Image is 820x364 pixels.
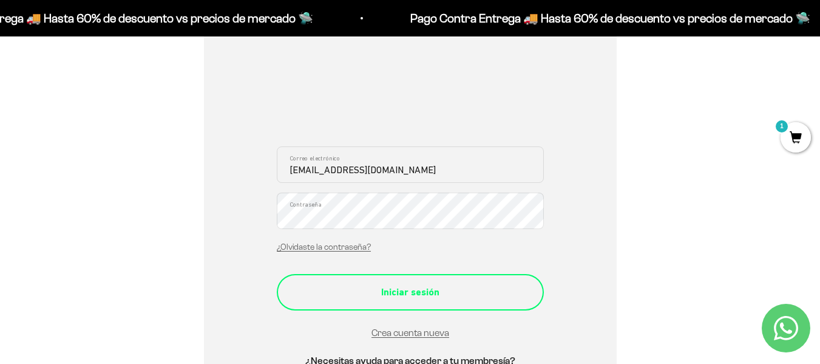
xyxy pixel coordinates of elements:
[277,60,544,132] iframe: Social Login Buttons
[774,119,789,134] mark: 1
[277,242,371,252] a: ¿Olvidaste la contraseña?
[371,328,449,338] a: Crea cuenta nueva
[301,284,520,300] div: Iniciar sesión
[408,9,808,28] p: Pago Contra Entrega 🚚 Hasta 60% de descuento vs precios de mercado 🛸
[277,274,544,311] button: Iniciar sesión
[781,132,811,145] a: 1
